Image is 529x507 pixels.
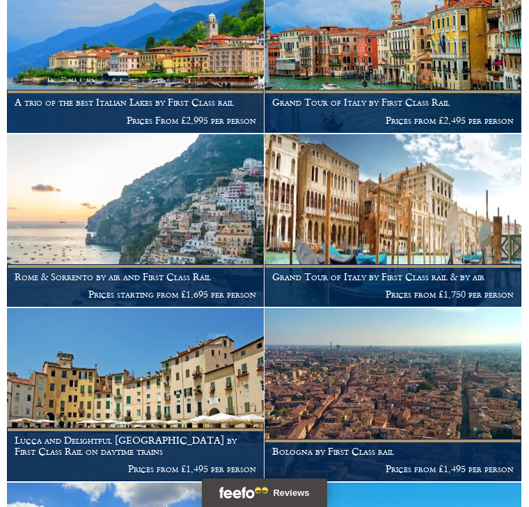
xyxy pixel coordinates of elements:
h1: Grand Tour of Italy by First Class Rail [272,97,514,108]
img: Thinking of a rail holiday to Venice [264,134,521,307]
p: Prices from £1,495 per person [15,463,256,474]
a: Bologna by First Class rail Prices from £1,495 per person [264,308,522,482]
p: Prices From £2,995 per person [15,115,256,126]
h1: Lucca and Delightful [GEOGRAPHIC_DATA] by First Class Rail on daytime trains [15,435,256,457]
p: Prices from £1,495 per person [272,463,514,474]
a: Grand Tour of Italy by First Class rail & by air Prices from £1,750 per person [264,134,522,308]
h1: A trio of the best Italian Lakes by First Class rail [15,97,256,108]
p: Prices from £2,495 per person [272,115,514,126]
h1: Grand Tour of Italy by First Class rail & by air [272,271,514,282]
h1: Rome & Sorrento by air and First Class Rail [15,271,256,282]
p: Prices starting from £1,695 per person [15,289,256,300]
h1: Bologna by First Class rail [272,446,514,457]
a: Rome & Sorrento by air and First Class Rail Prices starting from £1,695 per person [7,134,264,308]
a: Lucca and Delightful [GEOGRAPHIC_DATA] by First Class Rail on daytime trains Prices from £1,495 p... [7,308,264,482]
p: Prices from £1,750 per person [272,289,514,300]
